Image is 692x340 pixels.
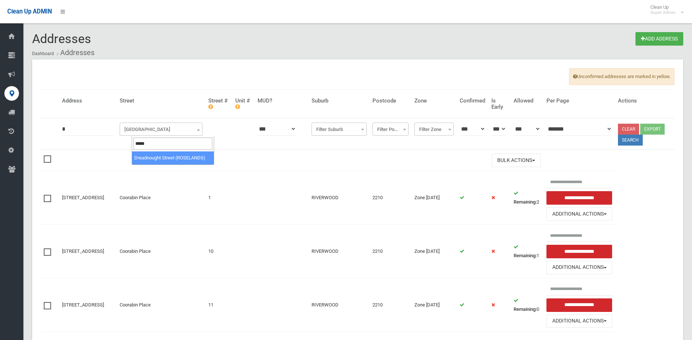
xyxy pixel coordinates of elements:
[546,207,612,221] button: Additional Actions
[117,278,205,332] td: Coorabin Place
[312,123,367,136] span: Filter Suburb
[414,123,454,136] span: Filter Zone
[117,171,205,225] td: Coorabin Place
[514,98,541,104] h4: Allowed
[370,278,411,332] td: 2210
[640,124,665,135] button: Export
[205,278,232,332] td: 11
[618,124,639,135] a: Clear
[313,124,365,135] span: Filter Suburb
[55,46,94,59] li: Addresses
[205,225,232,278] td: 10
[312,98,367,104] h4: Suburb
[514,306,537,312] strong: Remaining:
[208,98,229,110] h4: Street #
[258,98,306,104] h4: MUD?
[635,32,683,46] a: Add Address
[460,98,485,104] h4: Confirmed
[117,225,205,278] td: Coorabin Place
[32,51,54,56] a: Dashboard
[372,98,409,104] h4: Postcode
[569,68,674,85] span: Unconfirmed addresses are marked in yellow.
[309,171,370,225] td: RIVERWOOD
[370,225,411,278] td: 2210
[546,261,612,274] button: Additional Actions
[416,124,452,135] span: Filter Zone
[120,98,202,104] h4: Street
[120,123,202,136] span: Filter Street
[618,135,643,146] button: Search
[62,195,104,200] a: [STREET_ADDRESS]
[546,314,612,328] button: Additional Actions
[374,124,407,135] span: Filter Postcode
[32,31,91,46] span: Addresses
[309,225,370,278] td: RIVERWOOD
[370,171,411,225] td: 2210
[132,151,214,165] li: Dreadnought Street (ROSELANDS)
[309,278,370,332] td: RIVERWOOD
[546,98,612,104] h4: Per Page
[414,98,454,104] h4: Zone
[372,123,409,136] span: Filter Postcode
[205,171,232,225] td: 1
[650,10,676,15] small: Super Admin
[62,302,104,308] a: [STREET_ADDRESS]
[411,171,457,225] td: Zone [DATE]
[511,278,544,332] td: 0
[7,8,52,15] span: Clean Up ADMIN
[647,4,683,15] span: Clean Up
[618,98,672,104] h4: Actions
[514,253,537,258] strong: Remaining:
[121,124,201,135] span: Filter Street
[511,171,544,225] td: 2
[62,98,114,104] h4: Address
[514,199,537,205] strong: Remaining:
[62,248,104,254] a: [STREET_ADDRESS]
[511,225,544,278] td: 1
[411,225,457,278] td: Zone [DATE]
[491,98,508,110] h4: Is Early
[235,98,252,110] h4: Unit #
[492,154,541,167] button: Bulk Actions
[411,278,457,332] td: Zone [DATE]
